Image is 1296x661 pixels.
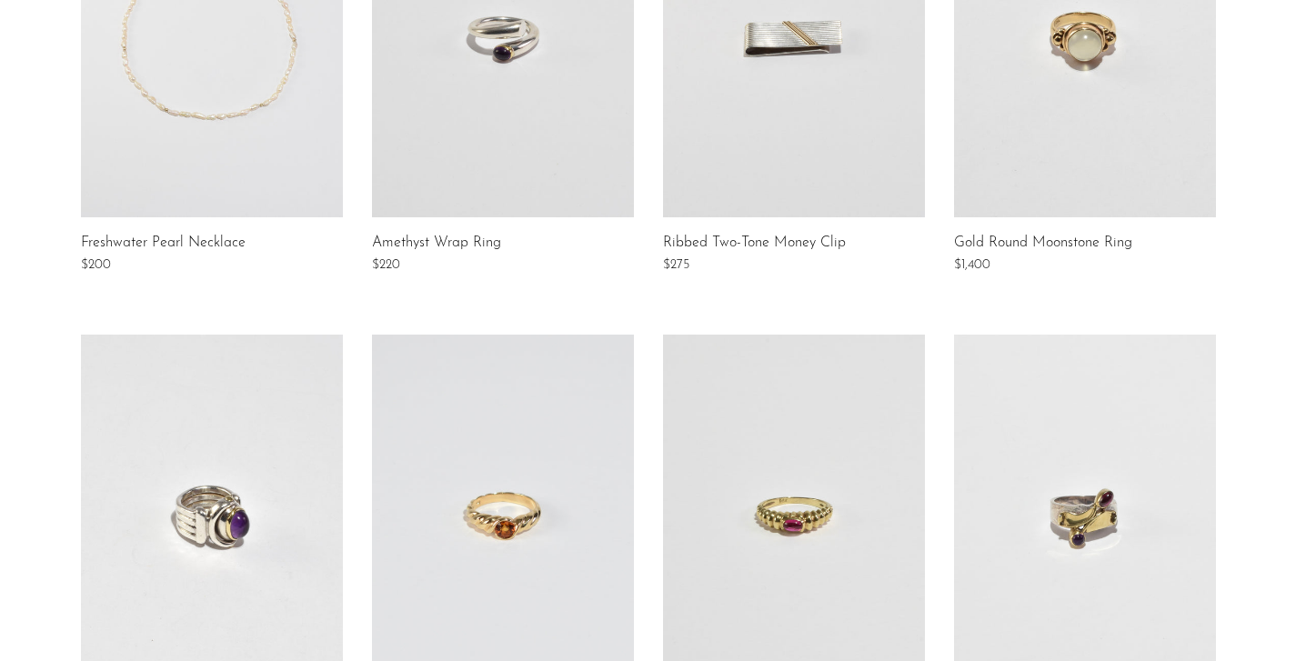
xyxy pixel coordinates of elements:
[372,235,501,252] a: Amethyst Wrap Ring
[954,258,990,272] span: $1,400
[81,235,246,252] a: Freshwater Pearl Necklace
[663,258,689,272] span: $275
[372,258,400,272] span: $220
[954,235,1132,252] a: Gold Round Moonstone Ring
[81,258,111,272] span: $200
[663,235,846,252] a: Ribbed Two-Tone Money Clip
